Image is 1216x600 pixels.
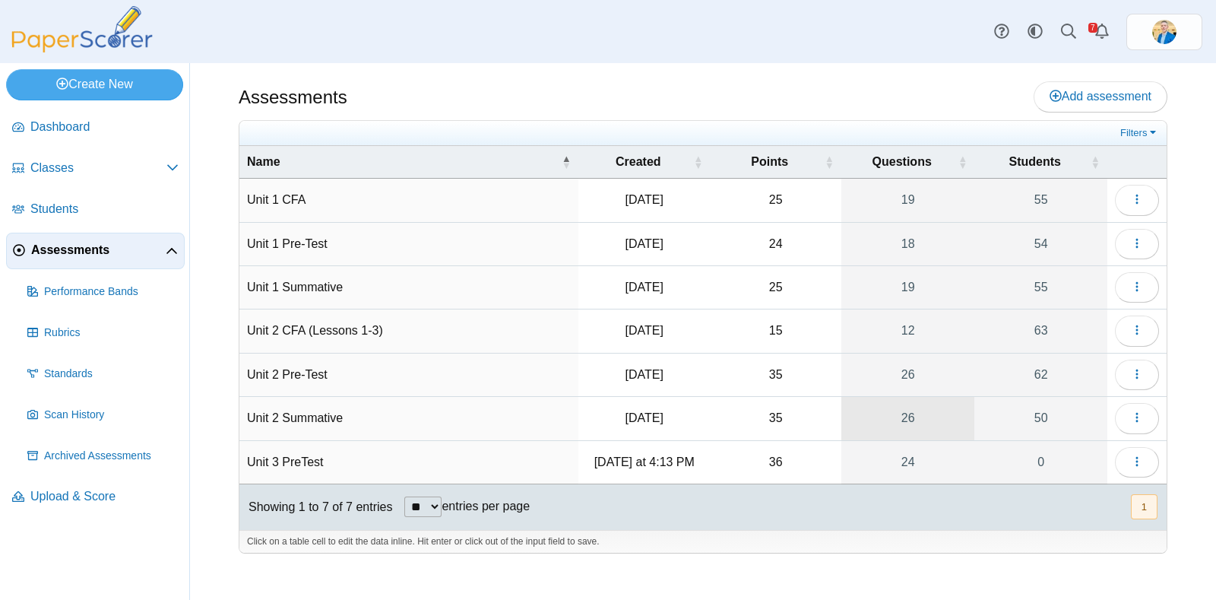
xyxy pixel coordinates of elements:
[247,154,559,170] span: Name
[30,119,179,135] span: Dashboard
[974,179,1107,221] a: 55
[711,179,841,222] td: 25
[711,223,841,266] td: 24
[21,356,185,392] a: Standards
[21,315,185,351] a: Rubrics
[239,179,578,222] td: Unit 1 CFA
[30,488,179,505] span: Upload & Score
[694,154,703,170] span: Created : Activate to sort
[6,479,185,516] a: Upload & Score
[849,154,955,170] span: Questions
[239,441,578,484] td: Unit 3 PreTest
[711,441,841,484] td: 36
[31,242,166,259] span: Assessments
[841,354,975,396] a: 26
[982,154,1088,170] span: Students
[841,223,975,265] a: 18
[625,411,663,424] time: Sep 25, 2025 at 9:26 AM
[239,354,578,397] td: Unit 2 Pre-Test
[1091,154,1100,170] span: Students : Activate to sort
[239,530,1167,553] div: Click on a table cell to edit the data inline. Hit enter or click out of the input field to save.
[44,367,179,382] span: Standards
[30,201,179,217] span: Students
[625,368,663,381] time: Sep 12, 2025 at 4:23 PM
[711,310,841,353] td: 15
[6,233,185,269] a: Assessments
[825,154,834,170] span: Points : Activate to sort
[44,284,179,300] span: Performance Bands
[1126,14,1202,50] a: ps.jrF02AmRZeRNgPWo
[625,193,663,206] time: Sep 6, 2025 at 2:42 PM
[239,310,578,353] td: Unit 2 CFA (Lessons 1-3)
[6,110,185,146] a: Dashboard
[841,266,975,309] a: 19
[594,456,695,468] time: Sep 30, 2025 at 4:13 PM
[562,154,571,170] span: Name : Activate to invert sorting
[625,281,663,294] time: Sep 10, 2025 at 8:12 PM
[711,397,841,440] td: 35
[21,438,185,475] a: Archived Assessments
[841,441,975,484] a: 24
[442,500,530,513] label: entries per page
[711,266,841,310] td: 25
[1116,125,1163,141] a: Filters
[1152,20,1176,44] span: Travis McFarland
[1050,90,1151,103] span: Add assessment
[586,154,691,170] span: Created
[44,408,179,423] span: Scan History
[1034,81,1167,112] a: Add assessment
[21,397,185,433] a: Scan History
[6,69,183,100] a: Create New
[44,449,179,464] span: Archived Assessments
[21,274,185,310] a: Performance Bands
[625,237,663,250] time: Aug 29, 2025 at 2:21 PM
[239,84,347,110] h1: Assessments
[625,324,663,337] time: Sep 19, 2025 at 1:17 PM
[6,151,185,187] a: Classes
[974,441,1107,484] a: 0
[44,325,179,341] span: Rubrics
[841,179,975,221] a: 19
[974,310,1107,352] a: 63
[841,310,975,352] a: 12
[6,42,158,55] a: PaperScorer
[1131,494,1157,519] button: 1
[841,397,975,440] a: 26
[974,354,1107,396] a: 62
[974,223,1107,265] a: 54
[718,154,822,170] span: Points
[239,484,392,530] div: Showing 1 to 7 of 7 entries
[958,154,967,170] span: Questions : Activate to sort
[239,397,578,440] td: Unit 2 Summative
[711,354,841,397] td: 35
[974,266,1107,309] a: 55
[239,223,578,266] td: Unit 1 Pre-Test
[974,397,1107,440] a: 50
[1152,20,1176,44] img: ps.jrF02AmRZeRNgPWo
[6,192,185,228] a: Students
[1085,15,1119,49] a: Alerts
[30,160,166,176] span: Classes
[6,6,158,52] img: PaperScorer
[239,266,578,310] td: Unit 1 Summative
[1129,494,1157,519] nav: pagination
